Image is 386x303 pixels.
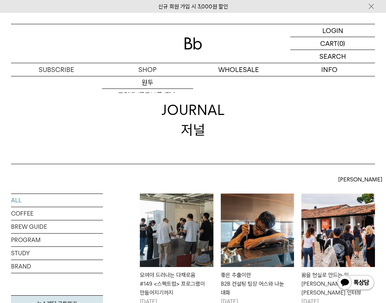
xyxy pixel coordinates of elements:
[337,37,345,50] p: (0)
[140,271,213,297] div: 모여야 드러나는 다채로움 #149 <스펙트럼> 프로그램이 만들어지기까지
[184,37,202,50] img: 로고
[193,63,284,76] p: WHOLESALE
[158,3,228,10] a: 신규 회원 가입 시 3,000원 할인
[290,24,375,37] a: LOGIN
[221,194,294,267] img: 좋은 추출이란B2B 컨설팅 팀장 어스와 나눈 대화
[337,274,375,292] img: 카카오톡 채널 1:1 채팅 버튼
[301,271,375,297] div: 꿈을 현실로 만드는 일 [PERSON_NAME] [PERSON_NAME] 인터뷰
[301,194,375,267] img: 꿈을 현실로 만드는 일빈보야지 탁승희 대표 인터뷰
[11,234,103,246] a: PROGRAM
[338,175,382,184] span: [PERSON_NAME]
[11,247,103,260] a: STUDY
[11,207,103,220] a: COFFEE
[284,63,375,76] p: INFO
[320,37,337,50] p: CART
[290,37,375,50] a: CART (0)
[11,260,103,273] a: BRAND
[319,50,346,63] p: SEARCH
[102,63,193,76] a: SHOP
[162,100,225,139] div: JOURNAL 저널
[11,63,102,76] a: SUBSCRIBE
[221,271,294,297] div: 좋은 추출이란 B2B 컨설팅 팀장 어스와 나눈 대화
[11,220,103,233] a: BREW GUIDE
[102,76,193,89] a: 원두
[322,24,343,37] p: LOGIN
[11,194,103,207] a: ALL
[102,89,193,101] a: 드립백/콜드브루/캡슐
[140,194,213,267] img: 모여야 드러나는 다채로움#149 <스펙트럼> 프로그램이 만들어지기까지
